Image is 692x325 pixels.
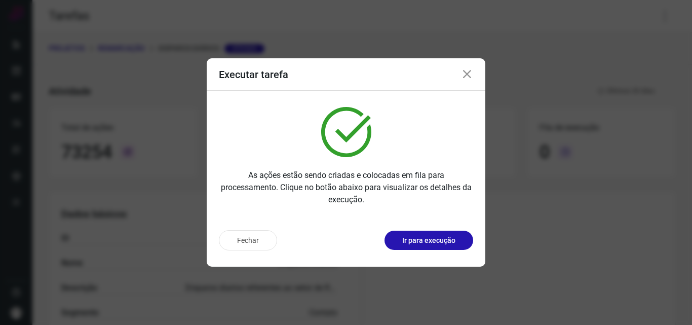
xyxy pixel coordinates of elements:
button: Fechar [219,230,277,250]
p: Ir para execução [402,235,455,246]
img: verified.svg [321,107,371,157]
h3: Executar tarefa [219,68,288,81]
p: As ações estão sendo criadas e colocadas em fila para processamento. Clique no botão abaixo para ... [219,169,473,206]
button: Ir para execução [385,231,473,250]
